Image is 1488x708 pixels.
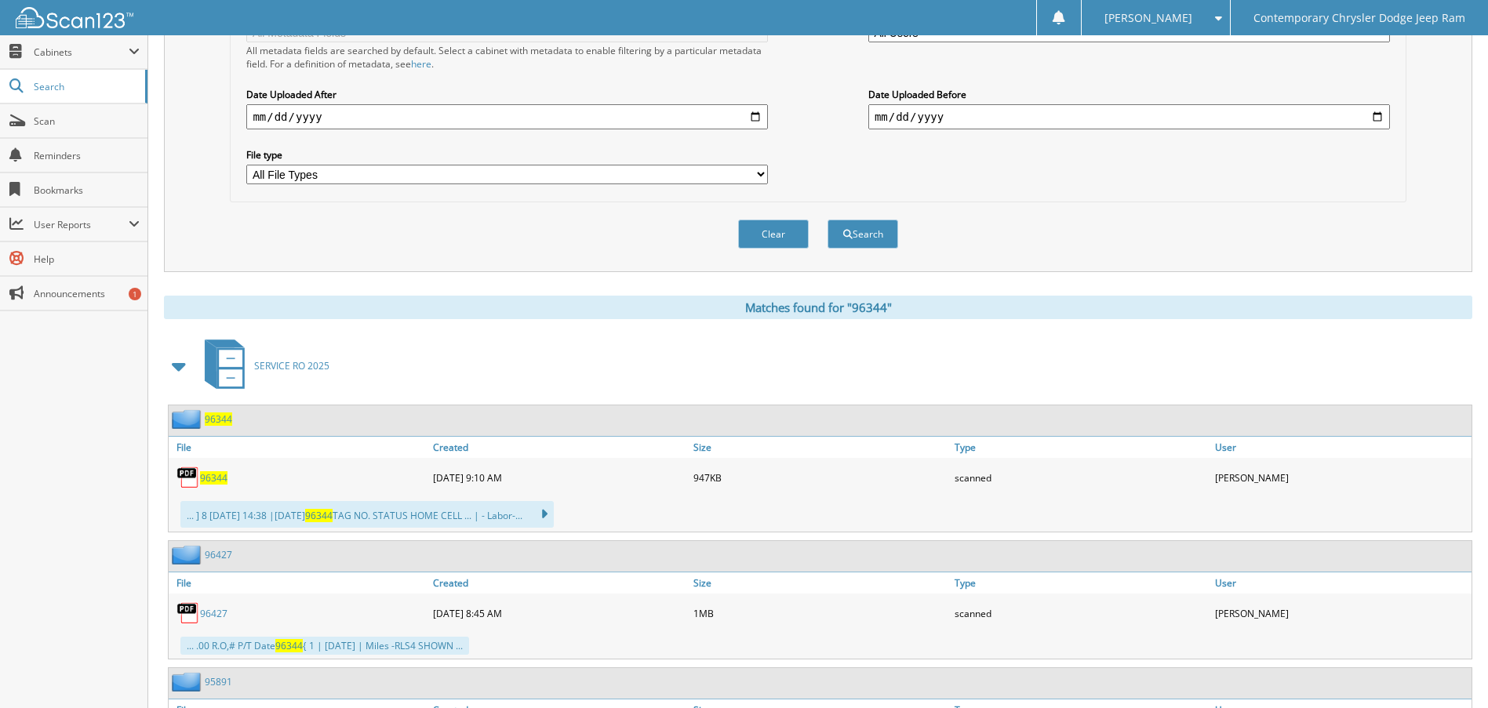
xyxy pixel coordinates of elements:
a: File [169,437,429,458]
span: 96344 [305,509,333,522]
span: Announcements [34,287,140,300]
img: PDF.png [176,601,200,625]
label: Date Uploaded After [246,88,768,101]
a: 96344 [200,471,227,485]
a: here [411,57,431,71]
div: Matches found for "96344" [164,296,1472,319]
div: [PERSON_NAME] [1211,462,1472,493]
span: 96344 [275,639,303,652]
span: Contemporary Chrysler Dodge Jeep Ram [1253,13,1465,23]
a: Size [689,437,950,458]
span: Search [34,80,137,93]
label: Date Uploaded Before [868,88,1390,101]
a: Type [951,437,1211,458]
a: SERVICE RO 2025 [195,335,329,397]
a: Size [689,572,950,594]
div: 947KB [689,462,950,493]
span: Cabinets [34,45,129,59]
input: start [246,104,768,129]
button: Search [828,220,898,249]
a: 95891 [205,675,232,688]
a: User [1211,572,1472,594]
div: [PERSON_NAME] [1211,597,1472,629]
img: folder2.png [172,672,205,692]
img: folder2.png [172,409,205,429]
img: scan123-logo-white.svg [16,7,133,28]
img: folder2.png [172,545,205,565]
span: Reminders [34,149,140,162]
div: 1MB [689,597,950,629]
div: [DATE] 9:10 AM [429,462,689,493]
div: ... ] 8 [DATE] 14:38 |[DATE] TAG NO. STATUS HOME CELL ... | - Labor-... [180,501,554,528]
span: Bookmarks [34,183,140,197]
span: Scan [34,114,140,128]
a: 96427 [200,607,227,620]
div: scanned [951,597,1211,629]
a: 96344 [205,412,232,426]
a: 96427 [205,548,232,561]
a: File [169,572,429,594]
span: Help [34,252,140,266]
span: [PERSON_NAME] [1104,13,1192,23]
a: User [1211,437,1472,458]
button: Clear [738,220,809,249]
a: Created [429,437,689,458]
img: PDF.png [176,466,200,489]
span: User Reports [34,218,129,231]
div: ... .00 R.O,# P/T Date { 1 | [DATE] | Miles -RLS4 SHOWN ... [180,637,469,655]
label: File type [246,148,768,162]
span: SERVICE RO 2025 [254,359,329,372]
a: Created [429,572,689,594]
div: [DATE] 8:45 AM [429,597,689,629]
input: end [868,104,1390,129]
a: Type [951,572,1211,594]
div: 1 [129,288,141,300]
div: All metadata fields are searched by default. Select a cabinet with metadata to enable filtering b... [246,44,768,71]
div: scanned [951,462,1211,493]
